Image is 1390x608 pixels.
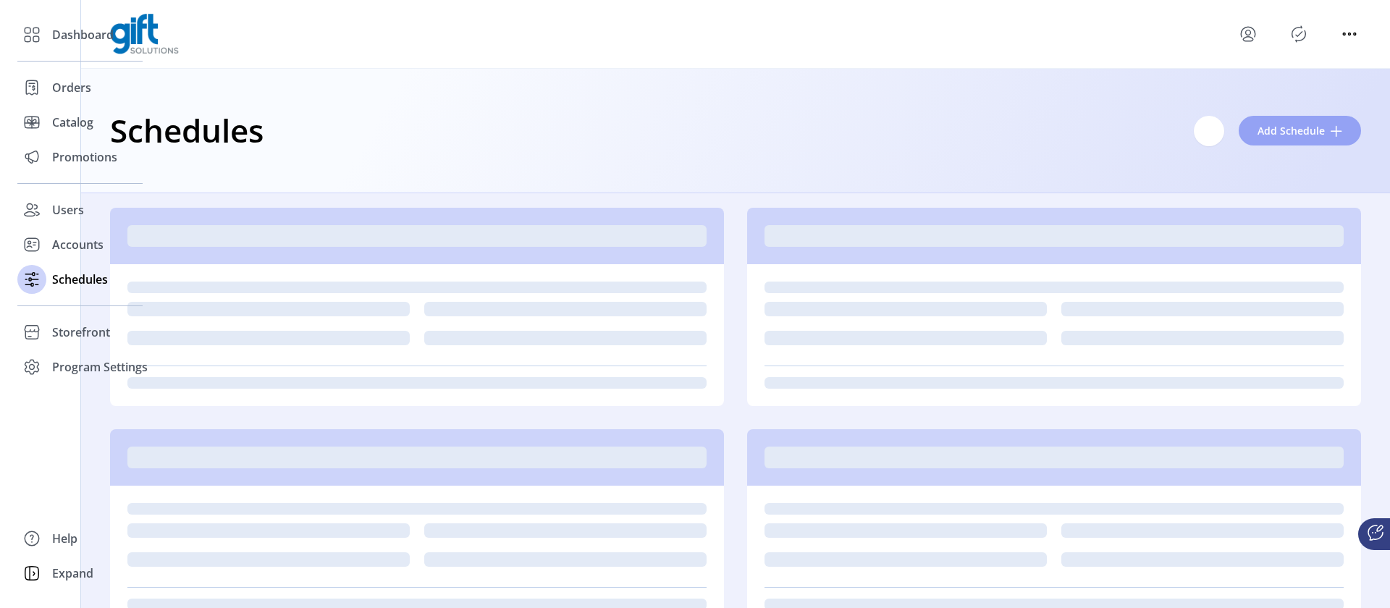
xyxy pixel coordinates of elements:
button: menu [1338,22,1361,46]
span: Add Schedule [1258,123,1325,138]
button: Add Schedule [1239,116,1361,145]
h1: Schedules [110,105,264,156]
span: Help [52,530,77,547]
span: Accounts [52,236,104,253]
span: Program Settings [52,358,148,376]
span: Schedules [52,271,108,288]
span: Users [52,201,84,219]
button: menu [1237,22,1260,46]
span: Promotions [52,148,117,166]
span: Storefront [52,324,110,341]
span: Dashboard [52,26,114,43]
span: Orders [52,79,91,96]
span: Expand [52,565,93,582]
span: Catalog [52,114,93,131]
input: Search [1194,116,1224,146]
img: logo [110,14,179,54]
button: Publisher Panel [1287,22,1310,46]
